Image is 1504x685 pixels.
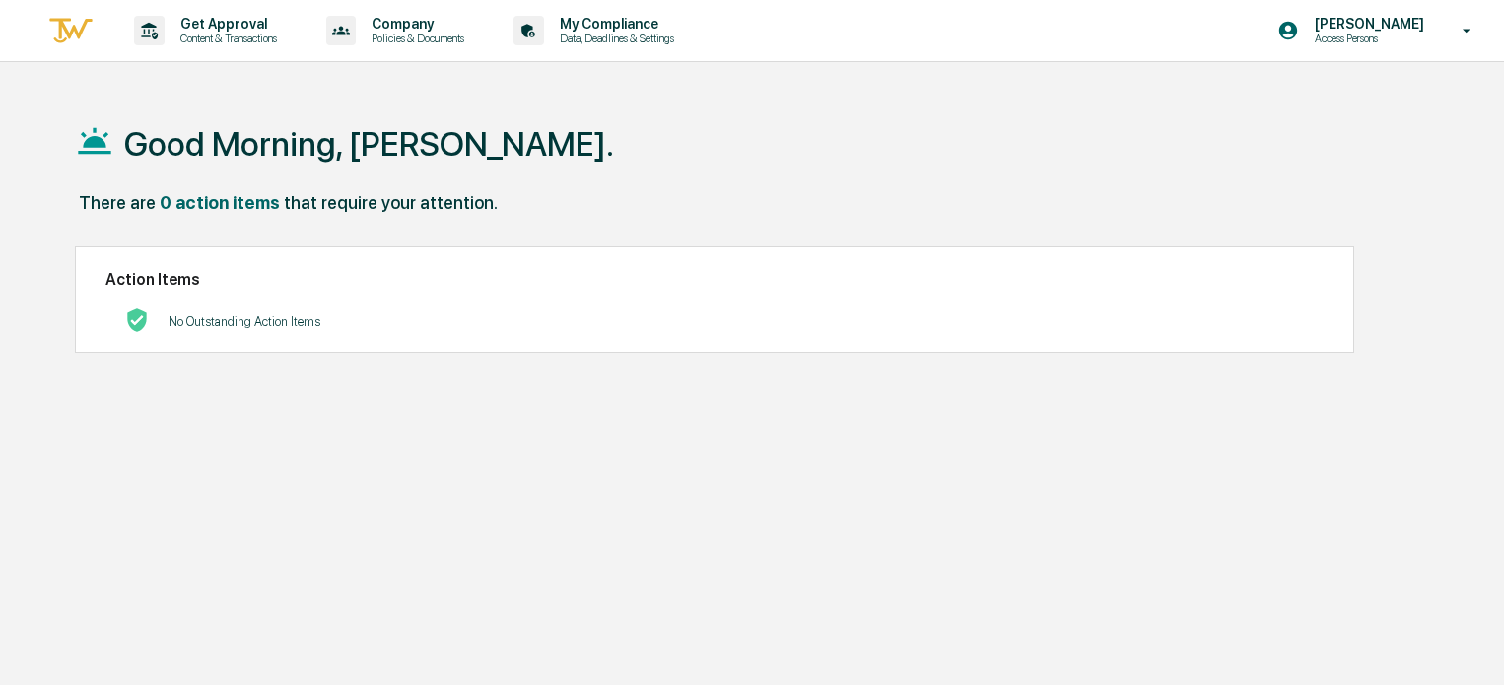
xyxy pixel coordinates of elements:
div: 0 action items [160,192,280,213]
p: Company [356,16,474,32]
div: that require your attention. [284,192,498,213]
p: Policies & Documents [356,32,474,45]
img: logo [47,15,95,47]
h2: Action Items [105,270,1324,289]
img: No Actions logo [125,308,149,332]
p: My Compliance [544,16,684,32]
p: [PERSON_NAME] [1299,16,1434,32]
p: Get Approval [165,16,287,32]
p: Data, Deadlines & Settings [544,32,684,45]
div: There are [79,192,156,213]
p: Access Persons [1299,32,1434,45]
h1: Good Morning, [PERSON_NAME]. [124,124,614,164]
p: No Outstanding Action Items [169,314,320,329]
p: Content & Transactions [165,32,287,45]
